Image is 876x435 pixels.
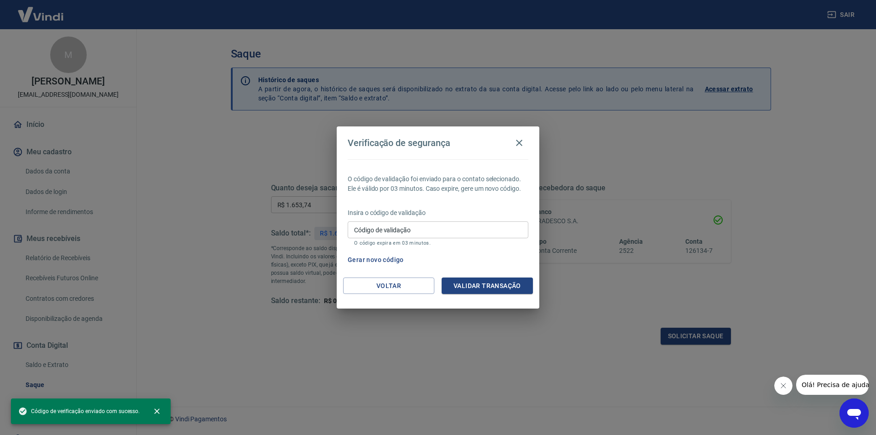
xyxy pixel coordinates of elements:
p: O código expira em 03 minutos. [354,240,522,246]
button: Voltar [343,278,434,294]
p: Insira o código de validação [348,208,528,218]
button: Validar transação [442,278,533,294]
h4: Verificação de segurança [348,137,450,148]
iframe: Mensagem da empresa [796,375,869,395]
button: Gerar novo código [344,252,407,268]
iframe: Botão para abrir a janela de mensagens [839,398,869,428]
span: Olá! Precisa de ajuda? [5,6,77,14]
button: close [147,401,167,421]
span: Código de verificação enviado com sucesso. [18,407,140,416]
p: O código de validação foi enviado para o contato selecionado. Ele é válido por 03 minutos. Caso e... [348,174,528,194]
iframe: Fechar mensagem [774,377,793,395]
